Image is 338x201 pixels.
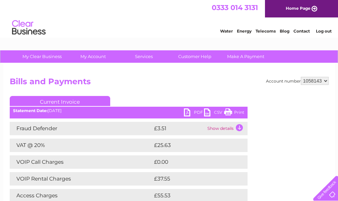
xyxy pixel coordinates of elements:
[256,29,276,34] a: Telecoms
[11,4,328,33] div: Clear Business is a trading name of Verastar Limited (registered in [GEOGRAPHIC_DATA] No. 3667643...
[10,139,152,152] td: VAT @ 20%
[10,96,110,106] a: Current Invoice
[10,155,152,169] td: VOIP Call Charges
[212,3,258,12] a: 0333 014 3131
[237,29,252,34] a: Energy
[152,139,234,152] td: £25.63
[224,108,244,118] a: Print
[293,29,310,34] a: Contact
[10,172,152,186] td: VOIP Rental Charges
[206,122,248,135] td: Show details
[152,122,206,135] td: £3.51
[204,108,224,118] a: CSV
[167,50,222,63] a: Customer Help
[266,77,329,85] div: Account number
[316,29,332,34] a: Log out
[10,77,329,90] h2: Bills and Payments
[152,172,233,186] td: £37.55
[10,122,152,135] td: Fraud Defender
[10,108,248,113] div: [DATE]
[13,108,48,113] b: Statement Date:
[220,29,233,34] a: Water
[65,50,121,63] a: My Account
[152,155,232,169] td: £0.00
[116,50,172,63] a: Services
[184,108,204,118] a: PDF
[14,50,70,63] a: My Clear Business
[280,29,289,34] a: Blog
[12,17,46,38] img: logo.png
[218,50,273,63] a: Make A Payment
